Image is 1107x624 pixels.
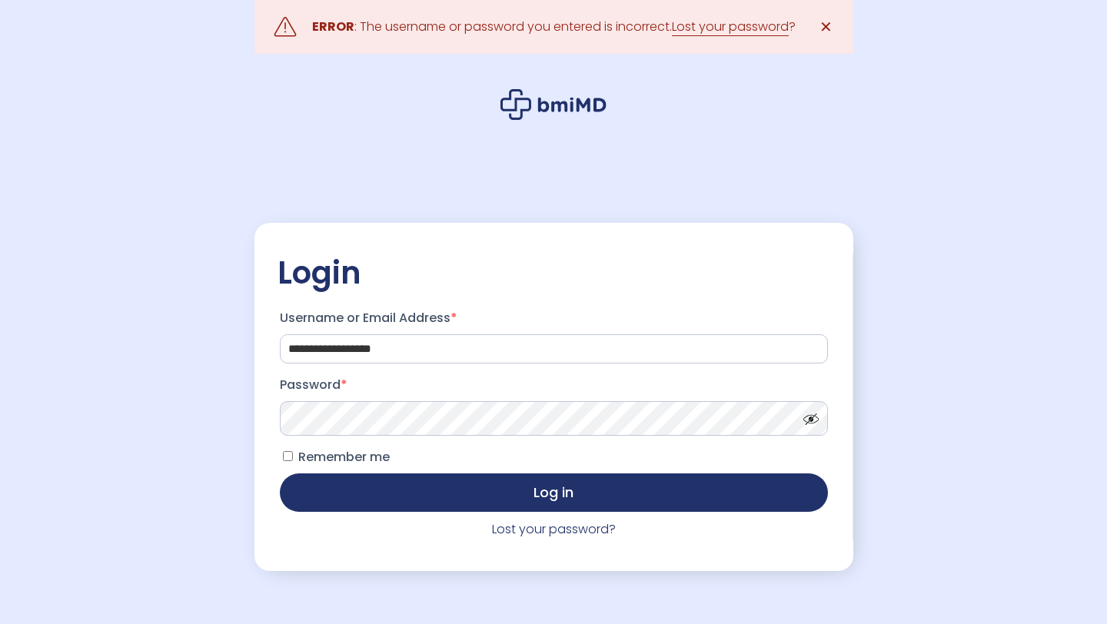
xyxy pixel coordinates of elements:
a: ✕ [811,12,842,42]
h2: Login [278,254,830,292]
strong: ERROR [312,18,354,35]
a: Lost your password? [492,520,616,538]
button: Log in [280,473,828,512]
label: Password [280,373,828,397]
span: ✕ [819,16,833,38]
span: Remember me [298,448,390,466]
input: Remember me [283,451,293,461]
a: Lost your password [672,18,789,36]
div: : The username or password you entered is incorrect. ? [312,16,796,38]
label: Username or Email Address [280,306,828,330]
